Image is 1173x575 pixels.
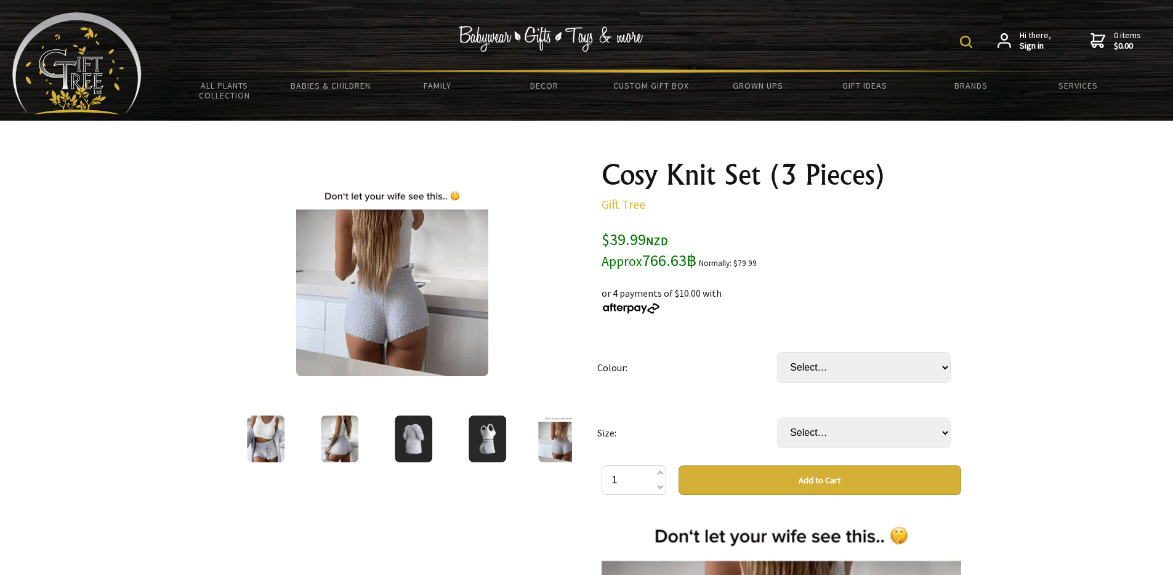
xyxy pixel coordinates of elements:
span: Hi there, [1020,30,1051,52]
img: Babywear - Gifts - Toys & more [459,26,643,52]
small: Approx [602,253,642,270]
img: Cosy Knit Set (3 Pieces) [469,416,506,462]
img: Cosy Knit Set (3 Pieces) [296,184,488,376]
img: Babyware - Gifts - Toys and more... [12,12,142,115]
button: Add to Cart [679,465,961,495]
a: All Plants Collection [171,73,278,108]
img: product search [960,36,972,48]
h1: Cosy Knit Set (3 Pieces) [602,160,961,190]
img: Afterpay [602,303,661,314]
a: Custom Gift Box [598,73,704,99]
a: Gift Ideas [811,73,917,99]
img: Cosy Knit Set (3 Pieces) [247,416,284,462]
span: NZD [646,234,668,248]
a: Services [1025,73,1131,99]
strong: Sign in [1020,41,1051,52]
img: Cosy Knit Set (3 Pieces) [538,416,585,462]
strong: $0.00 [1114,41,1141,52]
div: or 4 payments of $10.00 with [602,271,961,315]
a: Gift Tree [602,196,645,212]
img: Cosy Knit Set (3 Pieces) [321,416,358,462]
a: Babies & Children [278,73,384,99]
a: Hi there,Sign in [998,30,1051,52]
a: Decor [491,73,597,99]
td: Size: [597,400,777,465]
a: Brands [918,73,1025,99]
img: Cosy Knit Set (3 Pieces) [395,416,432,462]
a: Grown Ups [704,73,811,99]
span: 0 items [1114,30,1141,52]
a: Family [384,73,491,99]
td: Colour: [597,335,777,400]
a: 0 items$0.00 [1090,30,1141,52]
span: $39.99 766.63฿ [602,229,697,270]
small: Normally: $79.99 [699,258,757,268]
